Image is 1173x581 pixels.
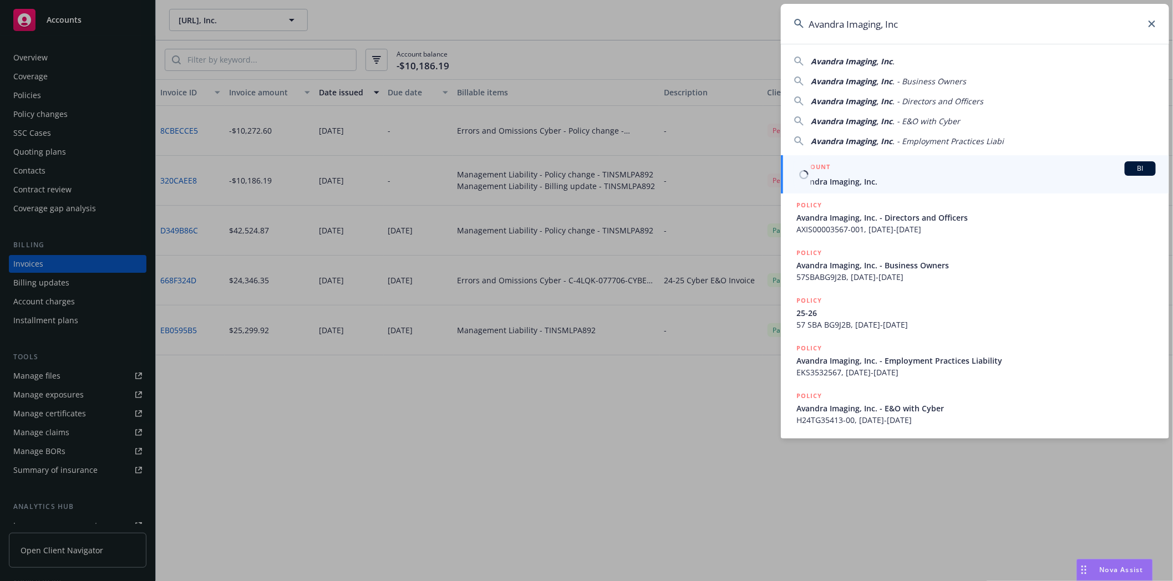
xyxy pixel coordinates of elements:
h5: ACCOUNT [796,161,830,175]
a: POLICYAvandra Imaging, Inc. - Business Owners57SBABG9J2B, [DATE]-[DATE] [781,241,1169,289]
span: . - Employment Practices Liabi [892,136,1004,146]
h5: POLICY [796,200,822,211]
span: Avandra Imaging, Inc. - E&O with Cyber [796,402,1156,414]
span: . - Business Owners [892,76,966,86]
h5: POLICY [796,247,822,258]
div: Drag to move [1077,559,1091,580]
h5: POLICY [796,295,822,306]
h5: POLICY [796,343,822,354]
span: 25-26 [796,307,1156,319]
a: ACCOUNTBIAvandra Imaging, Inc. [781,155,1169,193]
span: . - Directors and Officers [892,96,983,106]
span: Avandra Imaging, Inc. - Business Owners [796,259,1156,271]
span: Avandra Imaging, Inc [811,116,892,126]
a: POLICYAvandra Imaging, Inc. - Employment Practices LiabilityEKS3532567, [DATE]-[DATE] [781,337,1169,384]
span: Avandra Imaging, Inc [811,96,892,106]
span: AXIS00003567-001, [DATE]-[DATE] [796,223,1156,235]
span: . - E&O with Cyber [892,116,960,126]
button: Nova Assist [1076,559,1153,581]
span: 57SBABG9J2B, [DATE]-[DATE] [796,271,1156,283]
span: Avandra Imaging, Inc. - Employment Practices Liability [796,355,1156,366]
span: Nova Assist [1100,565,1144,574]
h5: POLICY [796,390,822,401]
input: Search... [781,4,1169,44]
span: Avandra Imaging, Inc [811,56,892,67]
span: . [892,56,895,67]
span: EKS3532567, [DATE]-[DATE] [796,366,1156,378]
span: 57 SBA BG9J2B, [DATE]-[DATE] [796,319,1156,330]
span: Avandra Imaging, Inc. [796,176,1156,187]
a: POLICY25-2657 SBA BG9J2B, [DATE]-[DATE] [781,289,1169,337]
span: Avandra Imaging, Inc [811,136,892,146]
a: POLICYAvandra Imaging, Inc. - Directors and OfficersAXIS00003567-001, [DATE]-[DATE] [781,193,1169,241]
span: BI [1129,164,1151,174]
span: Avandra Imaging, Inc. - Directors and Officers [796,212,1156,223]
a: POLICYAvandra Imaging, Inc. - E&O with CyberH24TG35413-00, [DATE]-[DATE] [781,384,1169,432]
span: H24TG35413-00, [DATE]-[DATE] [796,414,1156,426]
span: Avandra Imaging, Inc [811,76,892,86]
